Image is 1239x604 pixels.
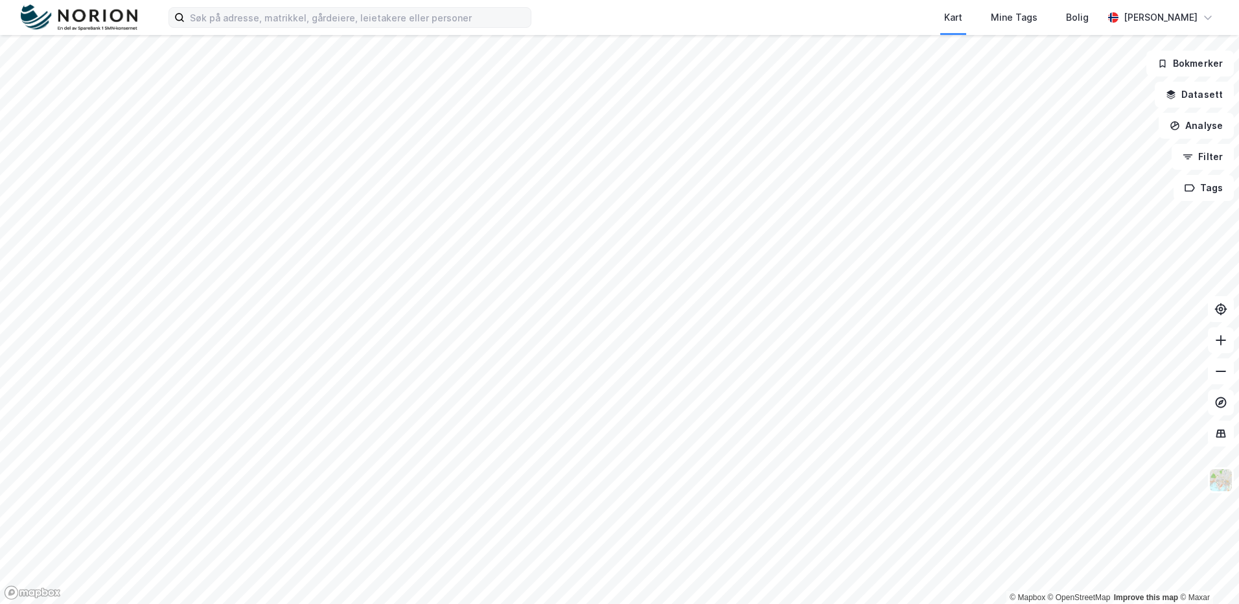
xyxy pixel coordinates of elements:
[1174,542,1239,604] iframe: Chat Widget
[21,5,137,31] img: norion-logo.80e7a08dc31c2e691866.png
[1124,10,1198,25] div: [PERSON_NAME]
[944,10,962,25] div: Kart
[1174,542,1239,604] div: Kontrollprogram for chat
[185,8,531,27] input: Søk på adresse, matrikkel, gårdeiere, leietakere eller personer
[1066,10,1089,25] div: Bolig
[991,10,1037,25] div: Mine Tags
